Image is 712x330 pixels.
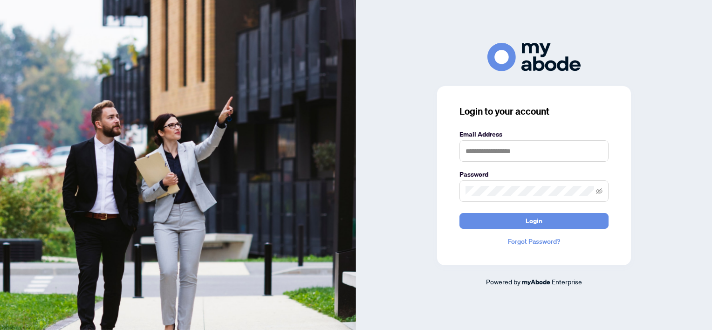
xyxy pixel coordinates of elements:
[596,188,602,194] span: eye-invisible
[486,277,520,286] span: Powered by
[459,169,609,179] label: Password
[526,213,542,228] span: Login
[459,129,609,139] label: Email Address
[459,236,609,247] a: Forgot Password?
[522,277,550,287] a: myAbode
[552,277,582,286] span: Enterprise
[459,213,609,229] button: Login
[487,43,581,71] img: ma-logo
[459,105,609,118] h3: Login to your account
